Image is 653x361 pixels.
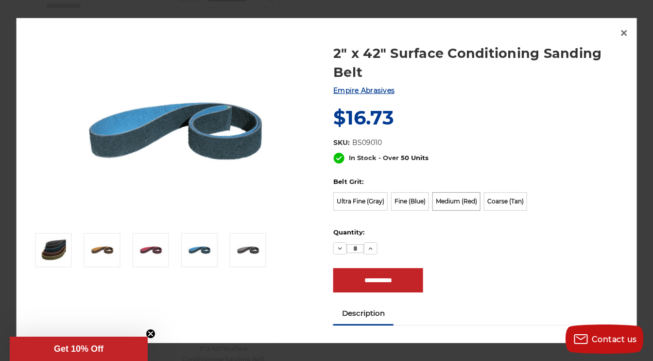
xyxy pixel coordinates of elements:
[10,337,148,361] div: Get 10% OffClose teaser
[616,25,632,41] a: Close
[333,44,621,82] a: 2" x 42" Surface Conditioning Sanding Belt
[352,138,382,148] dd: BS09010
[54,344,103,354] span: Get 10% Off
[236,238,260,263] img: 2"x42" Ultra Fine Surface Conditioning Belt
[138,238,163,263] img: 2"x42" Medium Surface Conditioning Belt
[401,154,409,162] span: 50
[333,106,394,130] span: $16.73
[566,325,643,354] button: Contact us
[333,87,395,95] a: Empire Abrasives
[592,335,637,344] span: Contact us
[187,238,211,263] img: 2"x42" Fine Surface Conditioning Belt
[333,303,394,324] a: Description
[411,154,429,162] span: Units
[349,154,377,162] span: In Stock
[146,329,155,339] button: Close teaser
[333,138,350,148] dt: SKU:
[333,177,621,187] label: Belt Grit:
[378,154,399,162] span: - Over
[619,23,628,42] span: ×
[79,34,273,228] img: 2"x42" Surface Conditioning Sanding Belts
[90,238,114,263] img: 2"x42" Coarse Surface Conditioning Belt
[41,238,66,263] img: 2"x42" Surface Conditioning Sanding Belts
[333,228,621,237] label: Quantity:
